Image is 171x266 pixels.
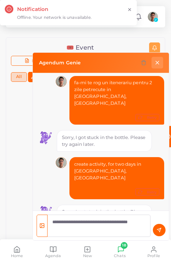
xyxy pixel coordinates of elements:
[17,14,92,20] small: Offline. Your network is unavailable.
[83,253,92,258] span: New
[57,205,152,226] div: Sorry, I got stuck in the bottle. Please try again later.
[147,244,160,260] a: Profile
[11,72,27,82] button: All
[11,244,23,260] a: Home
[114,244,126,261] a: 18Chats
[154,18,158,22] span: ✓
[147,253,160,258] span: Profile
[135,188,159,195] button: Retry
[11,56,61,66] button: Details
[18,97,153,102] h6: No plans in your agenda yet.
[69,157,165,199] div: create activity, for two days in [GEOGRAPHIC_DATA], [GEOGRAPHIC_DATA]
[114,253,126,258] span: Chats
[138,57,149,68] button: Clear chat
[17,5,92,14] h5: Notification
[114,244,126,261] li: Chats
[135,114,159,121] button: Retry
[45,253,61,258] span: Agenda
[69,76,165,125] div: fa-mi te rog un itenerariu pentru 2 zile petrecute in [GEOGRAPHIC_DATA], [GEOGRAPHIC_DATA]
[57,130,152,152] div: Sorry, I got stuck in the bottle. Please try again later.
[32,59,47,63] span: Details
[11,253,23,258] span: Home
[83,244,92,260] a: New
[37,215,48,237] button: Upload photo
[45,244,61,260] a: Agenda
[66,44,94,52] h4: 🎟️ Event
